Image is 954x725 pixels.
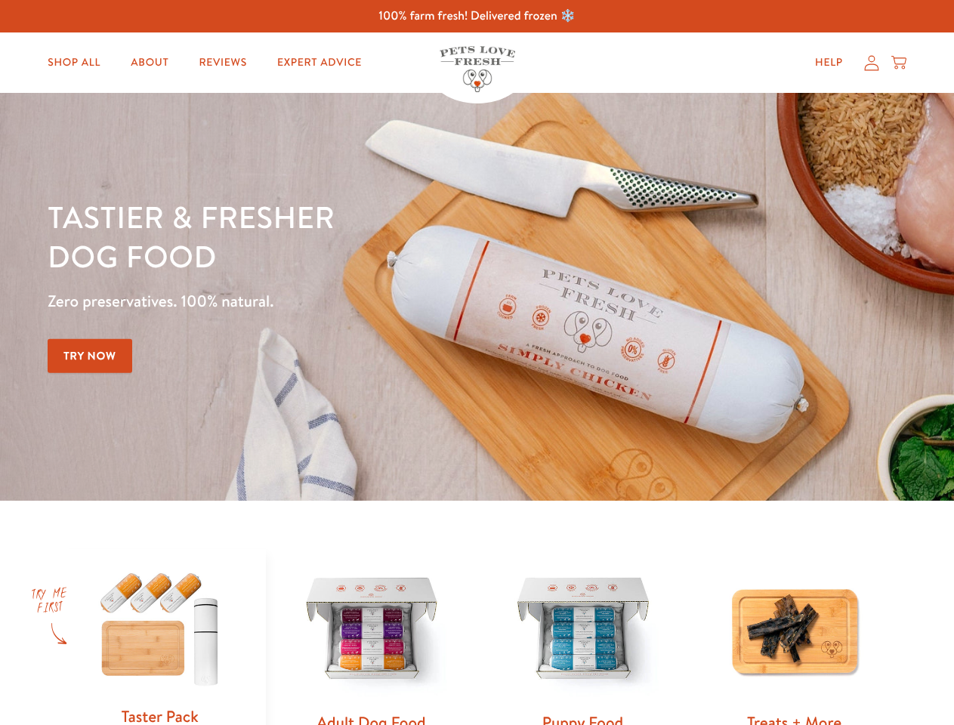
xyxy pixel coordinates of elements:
a: Help [803,48,855,78]
a: Reviews [187,48,258,78]
img: Pets Love Fresh [440,46,515,92]
a: Try Now [48,339,132,373]
a: Expert Advice [265,48,374,78]
a: About [119,48,181,78]
h1: Tastier & fresher dog food [48,197,620,276]
a: Shop All [36,48,113,78]
p: Zero preservatives. 100% natural. [48,288,620,315]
